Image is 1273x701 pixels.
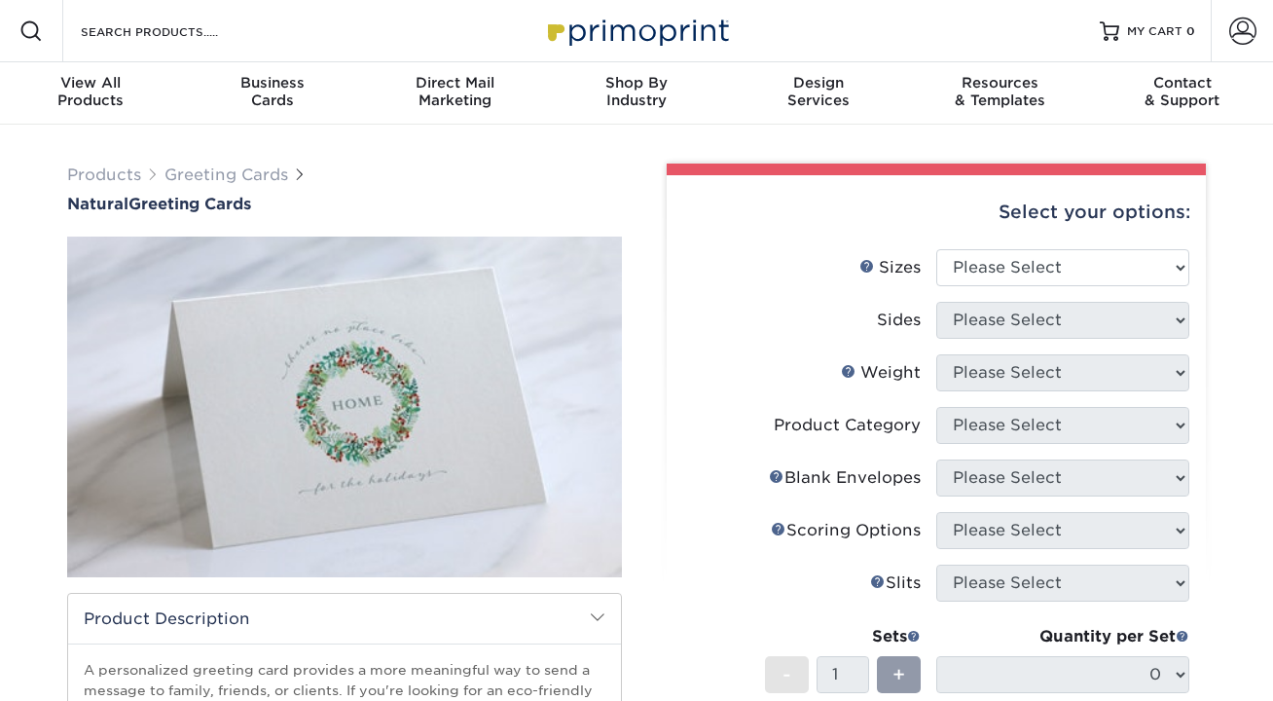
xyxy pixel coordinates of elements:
[1091,74,1273,109] div: & Support
[765,625,921,648] div: Sets
[727,62,909,125] a: DesignServices
[79,19,269,43] input: SEARCH PRODUCTS.....
[67,195,622,213] h1: Greeting Cards
[1091,74,1273,92] span: Contact
[936,625,1189,648] div: Quantity per Set
[892,660,905,689] span: +
[782,660,791,689] span: -
[771,519,921,542] div: Scoring Options
[1127,23,1182,40] span: MY CART
[870,572,921,595] div: Slits
[546,74,728,92] span: Shop By
[67,195,128,213] span: Natural
[682,175,1190,249] div: Select your options:
[67,215,622,599] img: Natural 01
[1091,62,1273,125] a: Contact& Support
[364,74,546,109] div: Marketing
[67,195,622,213] a: NaturalGreeting Cards
[859,256,921,279] div: Sizes
[769,466,921,490] div: Blank Envelopes
[546,74,728,109] div: Industry
[364,62,546,125] a: Direct MailMarketing
[182,62,364,125] a: BusinessCards
[774,414,921,437] div: Product Category
[841,361,921,385] div: Weight
[909,62,1091,125] a: Resources& Templates
[909,74,1091,109] div: & Templates
[727,74,909,92] span: Design
[877,309,921,332] div: Sides
[1186,24,1195,38] span: 0
[68,594,621,644] h2: Product Description
[67,166,141,184] a: Products
[182,74,364,109] div: Cards
[364,74,546,92] span: Direct Mail
[539,10,734,52] img: Primoprint
[182,74,364,92] span: Business
[727,74,909,109] div: Services
[546,62,728,125] a: Shop ByIndustry
[909,74,1091,92] span: Resources
[164,166,288,184] a: Greeting Cards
